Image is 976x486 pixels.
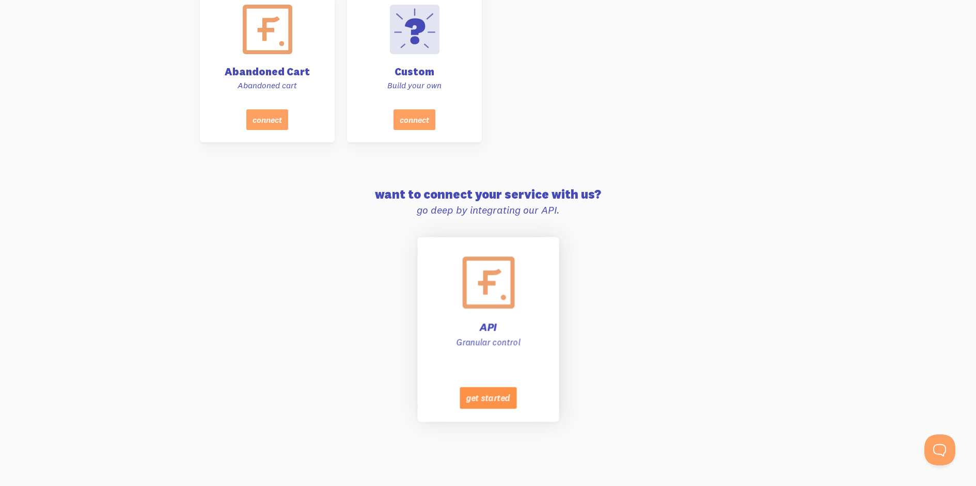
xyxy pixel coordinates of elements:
h4: API [430,321,546,332]
p: Build your own [359,80,469,91]
button: connect [393,109,435,130]
p: Granular control [430,336,546,348]
p: Abandoned cart [212,80,322,91]
button: connect [246,109,288,130]
p: go deep by integrating our API. [200,203,776,217]
button: get started [460,387,516,409]
h4: Abandoned Cart [212,67,322,77]
iframe: Help Scout Beacon - Open [924,434,955,465]
h4: Custom [359,67,469,77]
h3: want to connect your service with us? [200,188,776,200]
a: API Granular control get started [417,237,559,422]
